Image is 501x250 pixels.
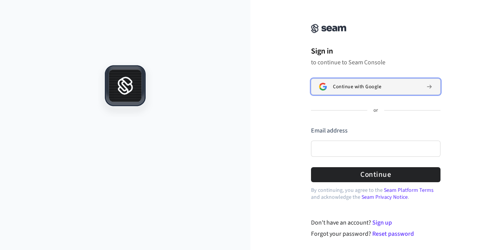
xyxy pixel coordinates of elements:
[311,126,348,135] label: Email address
[311,24,346,33] img: Seam Console
[333,84,381,90] span: Continue with Google
[311,45,440,57] h1: Sign in
[311,59,440,66] p: to continue to Seam Console
[311,79,440,95] button: Sign in with GoogleContinue with Google
[311,218,441,227] div: Don't have an account?
[311,167,440,182] button: Continue
[373,107,378,114] p: or
[311,187,440,201] p: By continuing, you agree to the and acknowledge the .
[384,186,434,194] a: Seam Platform Terms
[372,218,392,227] a: Sign up
[319,83,327,91] img: Sign in with Google
[361,193,408,201] a: Seam Privacy Notice
[372,230,414,238] a: Reset password
[311,229,441,238] div: Forgot your password?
